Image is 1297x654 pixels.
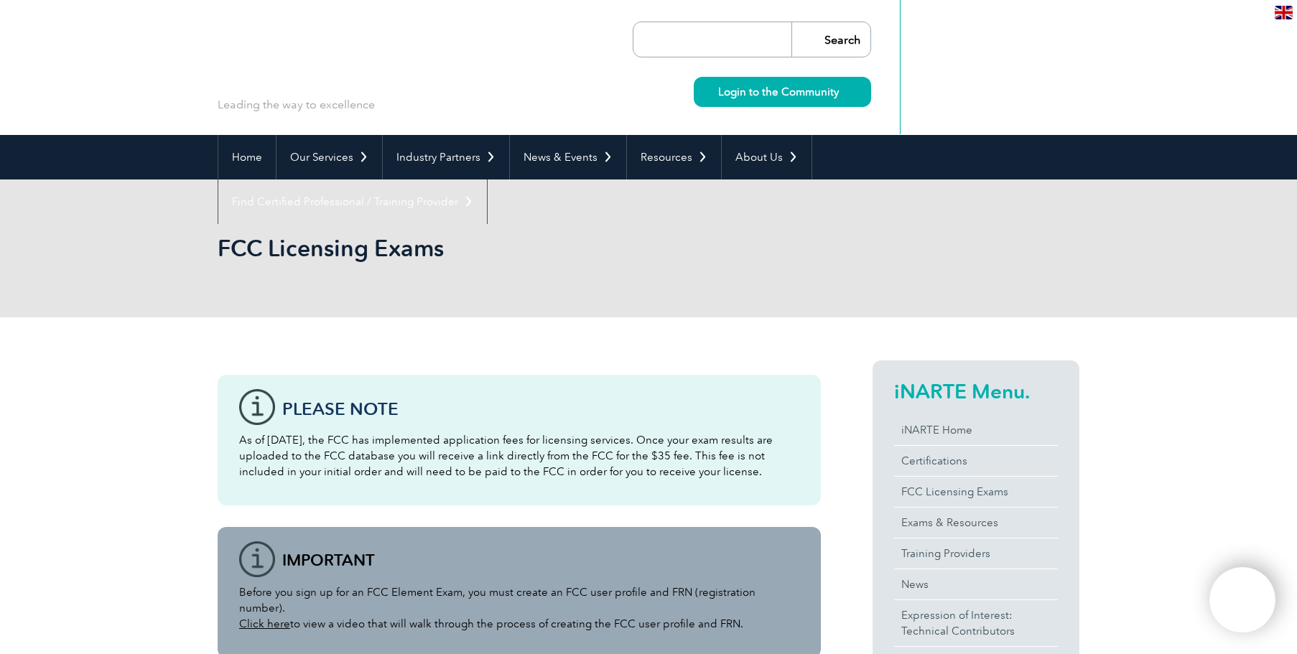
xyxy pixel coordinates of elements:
[276,135,382,179] a: Our Services
[282,400,799,418] h3: Please note
[218,97,375,113] p: Leading the way to excellence
[894,538,1058,569] a: Training Providers
[383,135,509,179] a: Industry Partners
[694,77,871,107] a: Login to the Community
[218,237,821,260] h2: FCC Licensing Exams
[894,446,1058,476] a: Certifications
[894,415,1058,445] a: iNARTE Home
[894,600,1058,646] a: Expression of Interest:Technical Contributors
[894,569,1058,599] a: News
[239,432,799,480] p: As of [DATE], the FCC has implemented application fees for licensing services. Once your exam res...
[1275,6,1293,19] img: en
[1224,582,1260,618] img: svg+xml;nitro-empty-id=MTEzMzoxMTY=-1;base64,PHN2ZyB2aWV3Qm94PSIwIDAgNDAwIDQwMCIgd2lkdGg9IjQwMCIg...
[894,380,1058,403] h2: iNARTE Menu.
[722,135,812,179] a: About Us
[218,135,276,179] a: Home
[894,477,1058,507] a: FCC Licensing Exams
[791,22,870,57] input: Search
[839,88,847,95] img: svg+xml;nitro-empty-id=MzU4OjIyMw==-1;base64,PHN2ZyB2aWV3Qm94PSIwIDAgMTEgMTEiIHdpZHRoPSIxMSIgaGVp...
[218,179,487,224] a: Find Certified Professional / Training Provider
[627,135,721,179] a: Resources
[239,617,290,630] a: Click here
[894,508,1058,538] a: Exams & Resources
[510,135,626,179] a: News & Events
[239,584,799,632] p: Before you sign up for an FCC Element Exam, you must create an FCC user profile and FRN (registra...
